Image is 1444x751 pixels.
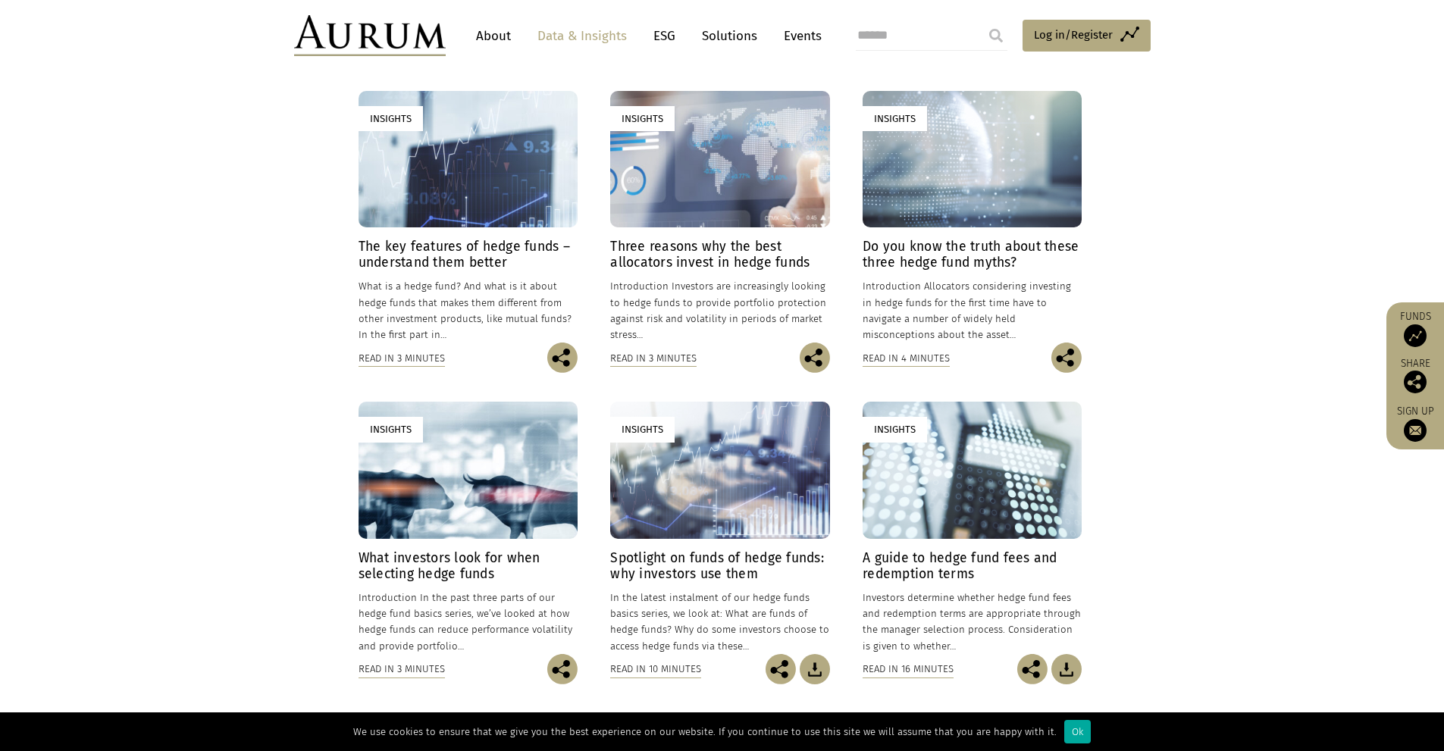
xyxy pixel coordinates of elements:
div: Insights [610,106,675,131]
p: In the latest instalment of our hedge funds basics series, we look at: What are funds of hedge fu... [610,590,829,654]
a: Insights The key features of hedge funds – understand them better What is a hedge fund? And what ... [359,91,578,343]
div: Insights [863,106,927,131]
p: What is a hedge fund? And what is it about hedge funds that makes them different from other inves... [359,278,578,343]
img: Share this post [1404,371,1427,393]
h4: Spotlight on funds of hedge funds: why investors use them [610,550,829,582]
img: Share this post [800,343,830,373]
h4: Do you know the truth about these three hedge fund myths? [863,239,1082,271]
a: Sign up [1394,405,1436,442]
img: Share this post [1051,343,1082,373]
div: Read in 3 minutes [359,661,445,677]
a: Funds [1394,310,1436,347]
h4: Three reasons why the best allocators invest in hedge funds [610,239,829,271]
img: Access Funds [1404,324,1427,347]
div: Share [1394,358,1436,393]
div: Read in 16 minutes [863,661,954,677]
img: Download Article [800,654,830,684]
h4: What investors look for when selecting hedge funds [359,550,578,582]
img: Share this post [1017,654,1048,684]
img: Share this post [547,654,578,684]
a: ESG [646,22,683,50]
div: Insights [610,417,675,442]
img: Share this post [547,343,578,373]
a: Insights Three reasons why the best allocators invest in hedge funds Introduction Investors are i... [610,91,829,343]
p: Introduction Investors are increasingly looking to hedge funds to provide portfolio protection ag... [610,278,829,343]
div: Read in 3 minutes [610,350,697,367]
a: Insights A guide to hedge fund fees and redemption terms Investors determine whether hedge fund f... [863,402,1082,653]
p: Investors determine whether hedge fund fees and redemption terms are appropriate through the mana... [863,590,1082,654]
a: Insights What investors look for when selecting hedge funds Introduction In the past three parts ... [359,402,578,653]
div: Insights [359,417,423,442]
a: Log in/Register [1023,20,1151,52]
div: Ok [1064,720,1091,743]
img: Download Article [1051,654,1082,684]
h4: The key features of hedge funds – understand them better [359,239,578,271]
a: About [468,22,518,50]
img: Sign up to our newsletter [1404,419,1427,442]
p: Introduction Allocators considering investing in hedge funds for the first time have to navigate ... [863,278,1082,343]
a: Solutions [694,22,765,50]
span: Log in/Register [1034,26,1113,44]
div: Read in 4 minutes [863,350,950,367]
a: Events [776,22,822,50]
h4: A guide to hedge fund fees and redemption terms [863,550,1082,582]
img: Aurum [294,15,446,56]
a: Insights Spotlight on funds of hedge funds: why investors use them In the latest instalment of ou... [610,402,829,653]
a: Insights Do you know the truth about these three hedge fund myths? Introduction Allocators consid... [863,91,1082,343]
div: Read in 10 minutes [610,661,701,677]
a: Data & Insights [530,22,634,50]
img: Share this post [766,654,796,684]
div: Insights [863,417,927,442]
input: Submit [981,20,1011,51]
div: Insights [359,106,423,131]
p: Introduction In the past three parts of our hedge fund basics series, we’ve looked at how hedge f... [359,590,578,654]
div: Read in 3 minutes [359,350,445,367]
